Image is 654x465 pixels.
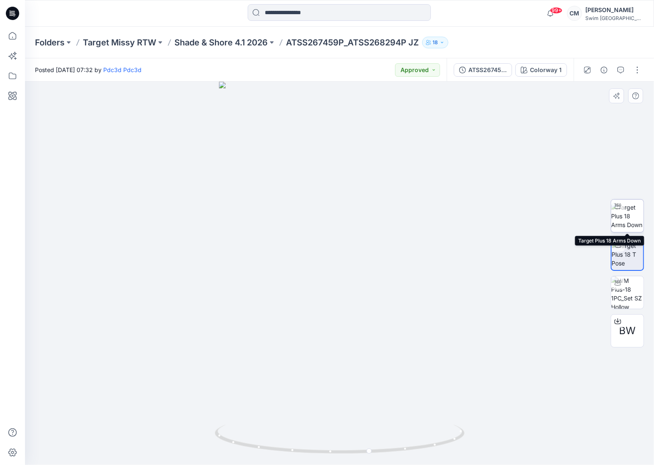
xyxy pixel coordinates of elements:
p: 18 [433,38,438,47]
a: Shade & Shore 4.1 2026 [174,37,268,48]
div: CM [567,6,582,21]
p: ATSS267459P_ATSS268294P JZ [286,37,419,48]
button: 18 [422,37,448,48]
div: ATSS267459P_ATSS268294P JZ [468,65,507,75]
a: Pdc3d Pdc3d [103,66,142,73]
button: Details [597,63,611,77]
img: Target Plus 18 T Pose [612,241,643,267]
div: Colorway 1 [530,65,562,75]
span: Posted [DATE] 07:32 by [35,65,142,74]
a: Folders [35,37,65,48]
div: [PERSON_NAME] [585,5,644,15]
button: Colorway 1 [515,63,567,77]
a: Target Missy RTW [83,37,156,48]
div: Swim [GEOGRAPHIC_DATA] [585,15,644,21]
span: BW [619,323,636,338]
span: 99+ [550,7,562,14]
img: Target Plus 18 Arms Down [611,203,644,229]
button: ATSS267459P_ATSS268294P JZ [454,63,512,77]
img: WM Plus-18 1PC_Set SZ Hollow [611,276,644,309]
